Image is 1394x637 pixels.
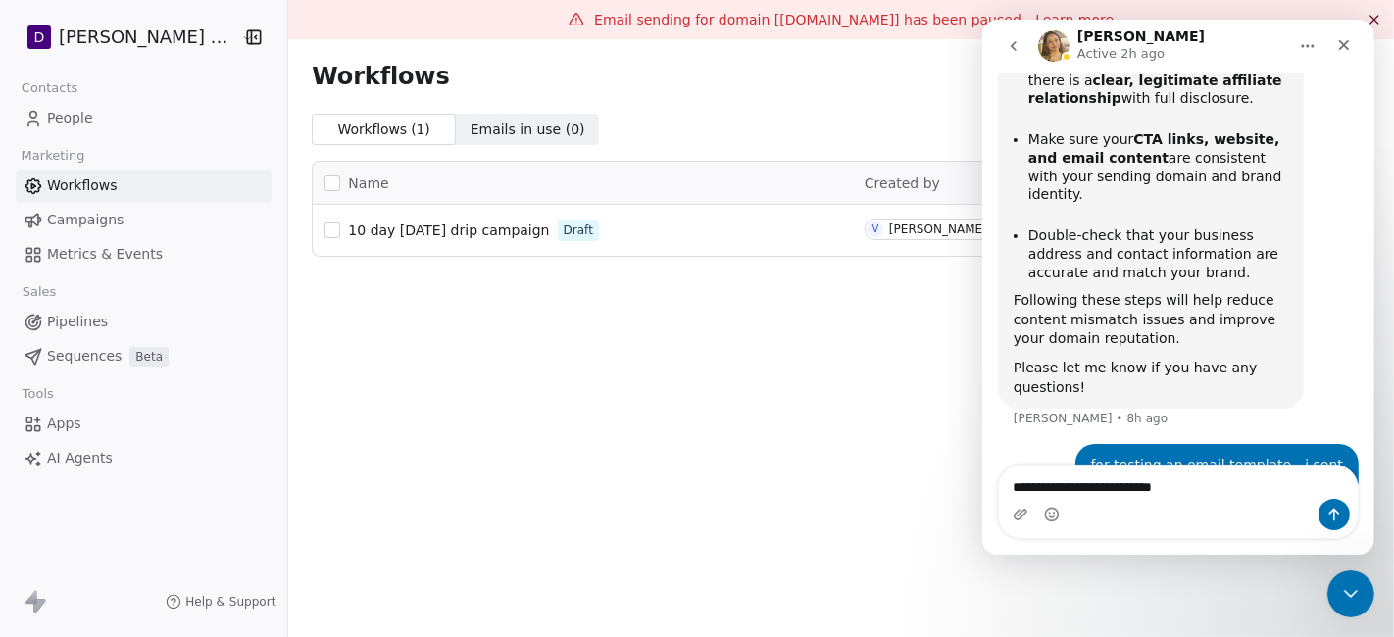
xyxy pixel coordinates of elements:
span: Name [348,173,388,194]
a: Campaigns [16,204,272,236]
span: Workflows [312,63,449,90]
span: Beta [129,347,169,367]
span: Sales [14,277,65,307]
a: 10 day [DATE] drip campaign [348,220,549,240]
a: SequencesBeta [16,340,272,372]
span: Apps [47,414,81,434]
span: People [47,108,93,128]
a: Learn more [1035,10,1114,29]
span: Emails in use ( 0 ) [471,120,585,140]
span: Contacts [13,73,86,103]
div: V [872,221,879,237]
span: D [34,27,45,47]
a: Workflows [16,170,272,202]
span: [PERSON_NAME] Nutrition [59,24,236,50]
a: Help & Support [166,594,275,610]
a: Metrics & Events [16,238,272,270]
a: Apps [16,408,272,440]
span: Created by [865,175,940,191]
span: Draft [564,221,593,239]
span: Sequences [47,346,122,367]
div: [PERSON_NAME] [889,222,987,236]
a: People [16,102,272,134]
span: Workflows [47,175,118,196]
iframe: Intercom live chat [1327,570,1374,617]
span: AI Agents [47,448,113,468]
a: AI Agents [16,442,272,474]
iframe: Intercom live chat [982,20,1374,555]
button: D[PERSON_NAME] Nutrition [24,21,227,54]
span: Metrics & Events [47,244,163,265]
span: 10 day [DATE] drip campaign [348,222,549,238]
span: Campaigns [47,210,124,230]
span: Marketing [13,141,93,171]
span: Pipelines [47,312,108,332]
span: Email sending for domain [[DOMAIN_NAME]] has been paused. [594,12,1025,27]
span: Tools [14,379,62,409]
a: Pipelines [16,306,272,338]
span: Help & Support [185,594,275,610]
